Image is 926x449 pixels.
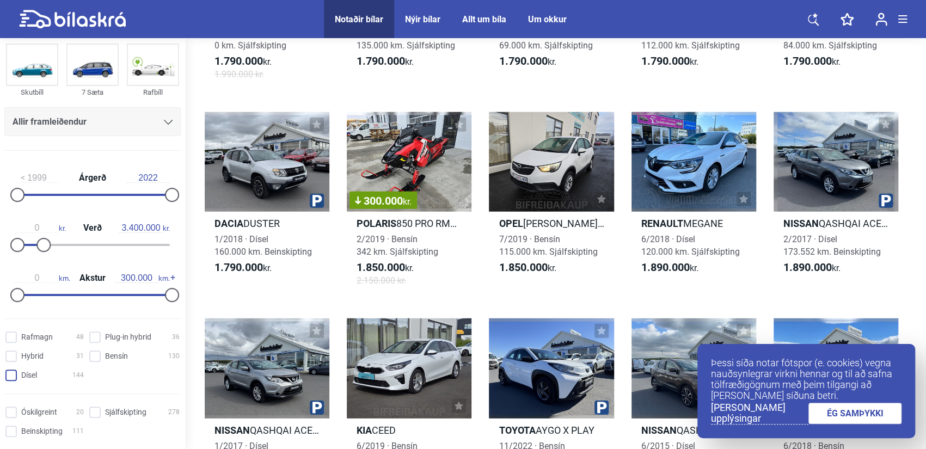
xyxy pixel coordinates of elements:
[357,261,405,274] b: 1.850.000
[105,407,146,418] span: Sjálfskipting
[76,174,109,182] span: Árgerð
[631,112,756,297] a: RenaultMEGANE6/2018 · Dísel120.000 km. Sjálfskipting1.890.000kr.
[6,86,58,99] div: Skutbíll
[168,350,180,362] span: 130
[347,217,471,230] h2: 850 PRO RMK 155 PIDD AXYS
[783,261,832,274] b: 1.890.000
[499,234,597,257] span: 7/2019 · Bensín 115.000 km. Sjálfskipting
[205,217,329,230] h2: DUSTER
[105,331,151,343] span: Plug-in hybrid
[489,424,614,436] h2: AYGO X PLAY
[631,424,756,436] h2: QASHQAI TEKNA
[76,407,84,418] span: 20
[783,55,841,68] span: kr.
[641,234,740,257] span: 6/2018 · Dísel 120.000 km. Sjálfskipting
[641,55,698,68] span: kr.
[357,28,455,51] span: 5/2016 · Dísel 135.000 km. Sjálfskipting
[357,261,414,274] span: kr.
[405,14,440,24] a: Nýir bílar
[77,274,108,282] span: Akstur
[357,218,396,229] b: Polaris
[357,425,372,436] b: Kia
[214,55,272,68] span: kr.
[21,407,57,418] span: Óskilgreint
[357,234,438,257] span: 2/2019 · Bensín 342 km. Sjálfskipting
[528,14,567,24] a: Um okkur
[357,55,414,68] span: kr.
[499,55,556,68] span: kr.
[214,68,264,81] span: 1.990.000 kr.
[21,370,37,381] span: Dísel
[403,196,412,207] span: kr.
[214,54,263,67] b: 1.790.000
[355,195,412,206] span: 300.000
[347,112,471,297] a: 300.000kr.Polaris850 PRO RMK 155 PIDD AXYS2/2019 · Bensín342 km. Sjálfskipting1.850.000kr.2.150.0...
[214,261,272,274] span: kr.
[783,28,877,51] span: 5/2016 · Bensín 84.000 km. Sjálfskipting
[310,401,324,415] img: parking.png
[499,28,592,51] span: 3/2017 · Rafmagn 69.000 km. Sjálfskipting
[875,13,887,26] img: user-login.svg
[631,217,756,230] h2: MEGANE
[499,261,547,274] b: 1.850.000
[879,194,893,208] img: parking.png
[214,234,312,257] span: 1/2018 · Dísel 160.000 km. Beinskipting
[499,261,556,274] span: kr.
[489,112,614,297] a: Opel[PERSON_NAME] X7/2019 · Bensín115.000 km. Sjálfskipting1.850.000kr.
[499,425,535,436] b: Toyota
[15,223,66,233] span: kr.
[119,223,170,233] span: kr.
[72,370,84,381] span: 144
[711,358,902,401] p: Þessi síða notar fótspor (e. cookies) vegna nauðsynlegrar virkni hennar og til að safna tölfræðig...
[783,234,881,257] span: 2/2017 · Dísel 173.552 km. Beinskipting
[808,403,902,424] a: ÉG SAMÞYKKI
[641,28,740,51] span: 5/2017 · Dísel 112.000 km. Sjálfskipting
[205,112,329,297] a: DaciaDUSTER1/2018 · Dísel160.000 km. Beinskipting1.790.000kr.
[774,217,898,230] h2: QASHQAI ACENTA
[310,194,324,208] img: parking.png
[357,54,405,67] b: 1.790.000
[15,273,70,283] span: km.
[462,14,506,24] a: Allt um bíla
[357,274,406,287] span: 2.150.000 kr.
[214,261,263,274] b: 1.790.000
[72,426,84,437] span: 111
[774,112,898,297] a: NissanQASHQAI ACENTA2/2017 · Dísel173.552 km. Beinskipting1.890.000kr.
[21,331,53,343] span: Rafmagn
[127,86,179,99] div: Rafbíll
[641,425,677,436] b: Nissan
[641,54,690,67] b: 1.790.000
[783,54,832,67] b: 1.790.000
[214,218,243,229] b: Dacia
[335,14,383,24] a: Notaðir bílar
[105,350,128,362] span: Bensín
[21,426,63,437] span: Beinskipting
[66,86,119,99] div: 7 Sæta
[21,350,44,362] span: Hybrid
[711,402,808,425] a: [PERSON_NAME] upplýsingar
[214,425,250,436] b: Nissan
[205,424,329,436] h2: QASHQAI ACENTA
[76,350,84,362] span: 31
[214,28,286,51] span: 6/2022 · Rafmagn 0 km. Sjálfskipting
[81,224,105,232] span: Verð
[641,261,690,274] b: 1.890.000
[641,218,683,229] b: Renault
[641,261,698,274] span: kr.
[115,273,170,283] span: km.
[347,424,471,436] h2: CEED
[489,217,614,230] h2: [PERSON_NAME] X
[499,54,547,67] b: 1.790.000
[783,261,841,274] span: kr.
[783,218,819,229] b: Nissan
[76,331,84,343] span: 48
[13,114,87,130] span: Allir framleiðendur
[499,218,523,229] b: Opel
[172,331,180,343] span: 36
[168,407,180,418] span: 278
[594,401,609,415] img: parking.png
